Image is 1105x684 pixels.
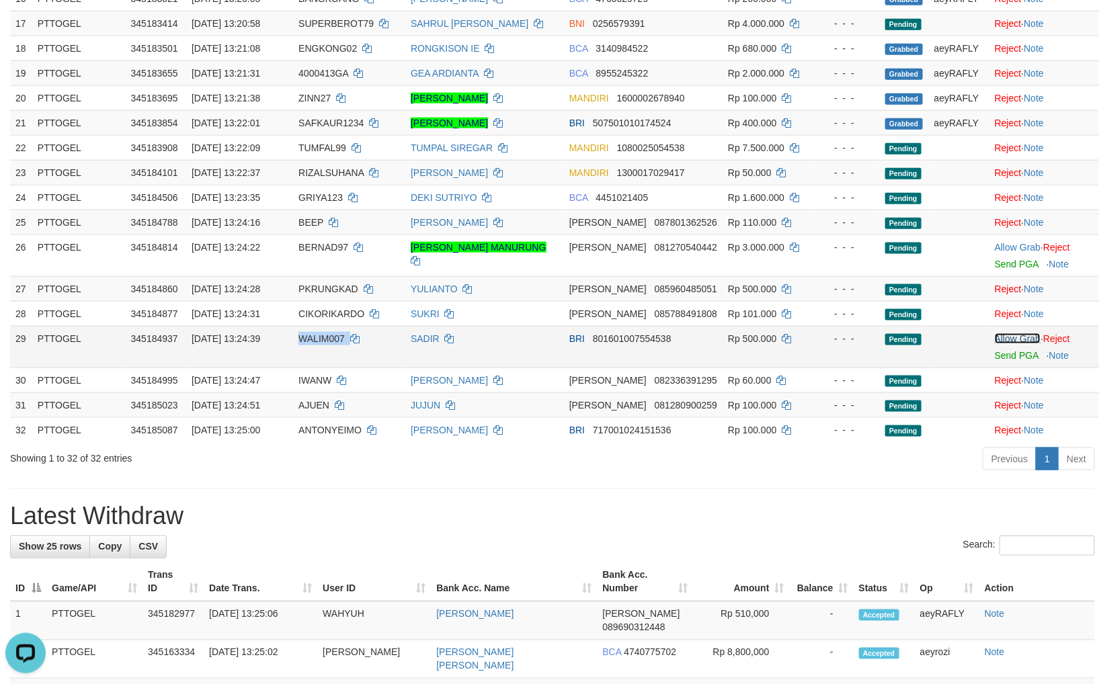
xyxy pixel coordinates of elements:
[885,44,923,55] span: Grabbed
[617,93,685,103] span: Copy 1600002678940 to clipboard
[821,42,874,55] div: - - -
[989,110,1099,135] td: ·
[131,308,178,319] span: 345184877
[989,36,1099,60] td: ·
[995,43,1022,54] a: Reject
[885,19,922,30] span: Pending
[192,43,260,54] span: [DATE] 13:21:08
[1024,68,1044,79] a: Note
[131,375,178,386] span: 345184995
[821,91,874,105] div: - - -
[10,446,450,465] div: Showing 1 to 32 of 32 entries
[32,36,126,60] td: PTTOGEL
[995,18,1022,29] a: Reject
[569,333,585,344] span: BRI
[192,308,260,319] span: [DATE] 13:24:31
[298,425,362,435] span: ANTONYEIMO
[192,400,260,411] span: [DATE] 13:24:51
[569,400,647,411] span: [PERSON_NAME]
[298,308,364,319] span: CIKORIKARDO
[617,142,685,153] span: Copy 1080025054538 to clipboard
[995,400,1022,411] a: Reject
[411,217,488,228] a: [PERSON_NAME]
[10,536,90,558] a: Show 25 rows
[821,216,874,229] div: - - -
[989,160,1099,185] td: ·
[655,284,717,294] span: Copy 085960485051 to clipboard
[995,350,1038,361] a: Send PGA
[821,141,874,155] div: - - -
[624,647,676,658] span: Copy 4740775702 to clipboard
[885,425,922,437] span: Pending
[130,536,167,558] a: CSV
[728,167,772,178] span: Rp 50.000
[983,447,1036,470] a: Previous
[915,601,979,640] td: aeyRAFLY
[728,93,776,103] span: Rp 100.000
[885,334,922,345] span: Pending
[655,242,717,253] span: Copy 081270540442 to clipboard
[10,301,32,326] td: 28
[10,210,32,234] td: 25
[192,192,260,203] span: [DATE] 13:23:35
[32,276,126,301] td: PTTOGEL
[569,375,647,386] span: [PERSON_NAME]
[995,242,1043,253] span: ·
[142,601,204,640] td: 345182977
[728,217,776,228] span: Rp 110.000
[821,423,874,437] div: - - -
[32,326,126,368] td: PTTOGEL
[995,142,1022,153] a: Reject
[1024,118,1044,128] a: Note
[131,425,178,435] span: 345185087
[411,284,458,294] a: YULIANTO
[989,368,1099,392] td: ·
[728,118,776,128] span: Rp 400.000
[989,210,1099,234] td: ·
[131,43,178,54] span: 345183501
[411,242,546,253] a: [PERSON_NAME] MANURUNG
[32,392,126,417] td: PTTOGEL
[885,400,922,412] span: Pending
[1024,284,1044,294] a: Note
[411,333,440,344] a: SADIR
[999,536,1095,556] input: Search:
[10,601,46,640] td: 1
[885,309,922,320] span: Pending
[602,647,621,658] span: BCA
[298,43,357,54] span: ENGKONG02
[569,217,647,228] span: [PERSON_NAME]
[995,284,1022,294] a: Reject
[10,276,32,301] td: 27
[985,609,1005,619] a: Note
[298,284,358,294] span: PKRUNGKAD
[1024,425,1044,435] a: Note
[989,185,1099,210] td: ·
[317,563,431,601] th: User ID: activate to sort column ascending
[596,68,649,79] span: Copy 8955245322 to clipboard
[46,563,142,601] th: Game/API: activate to sort column ascending
[317,601,431,640] td: WAHYUH
[915,640,979,679] td: aeyrozi
[859,648,899,659] span: Accepted
[995,192,1022,203] a: Reject
[995,308,1022,319] a: Reject
[596,192,649,203] span: Copy 4451021405 to clipboard
[436,647,514,671] a: [PERSON_NAME] [PERSON_NAME]
[728,242,784,253] span: Rp 3.000.000
[142,563,204,601] th: Trans ID: activate to sort column ascending
[5,5,46,46] button: Open LiveChat chat widget
[602,622,665,633] span: Copy 089690312448 to clipboard
[192,333,260,344] span: [DATE] 13:24:39
[728,284,776,294] span: Rp 500.000
[821,116,874,130] div: - - -
[885,284,922,296] span: Pending
[142,640,204,679] td: 345163334
[298,192,343,203] span: GRIYA123
[655,217,717,228] span: Copy 087801362526 to clipboard
[694,601,790,640] td: Rp 510,000
[694,563,790,601] th: Amount: activate to sort column ascending
[10,392,32,417] td: 31
[821,332,874,345] div: - - -
[989,60,1099,85] td: ·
